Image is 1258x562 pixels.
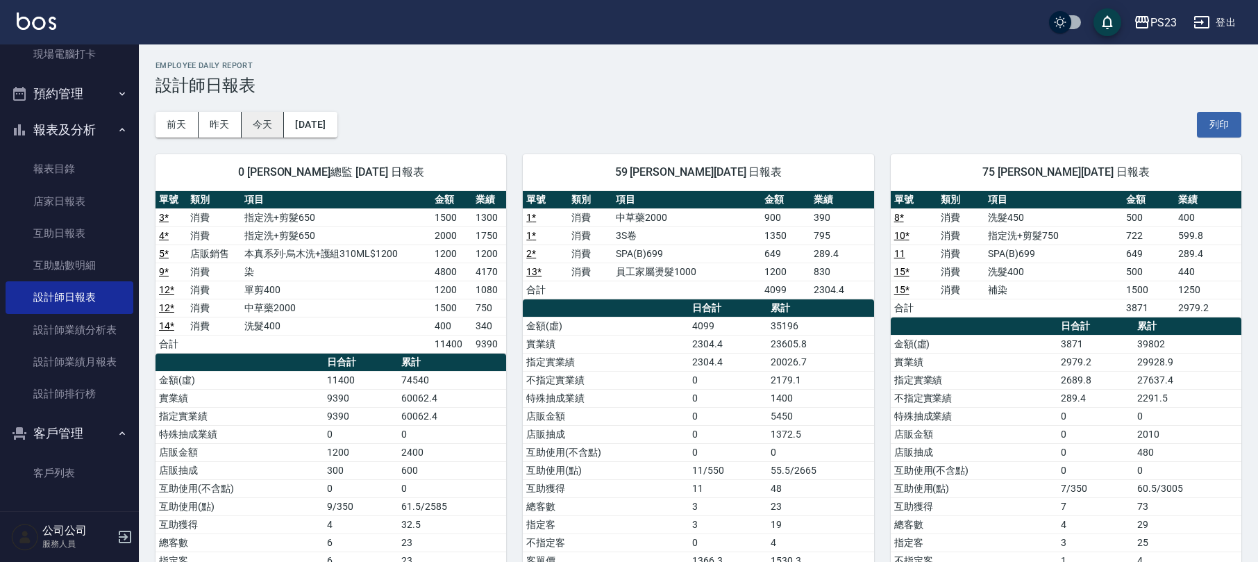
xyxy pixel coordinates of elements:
[199,112,242,138] button: 昨天
[1057,461,1134,479] td: 0
[472,281,507,299] td: 1080
[891,515,1058,534] td: 總客數
[689,461,767,479] td: 11/550
[156,515,324,534] td: 互助獲得
[241,281,431,299] td: 單剪400
[523,191,873,299] table: a dense table
[187,317,241,335] td: 消費
[156,497,324,515] td: 互助使用(點)
[523,281,568,299] td: 合計
[187,191,241,209] th: 類別
[6,153,133,185] a: 報表目錄
[891,389,1058,407] td: 不指定實業績
[523,317,689,335] td: 金額(虛)
[324,407,398,425] td: 9390
[767,317,873,335] td: 35196
[810,208,873,226] td: 390
[1175,226,1241,245] td: 599.8
[767,515,873,534] td: 19
[187,226,241,245] td: 消費
[984,191,1123,209] th: 項目
[891,353,1058,371] td: 實業績
[1123,226,1175,245] td: 722
[984,208,1123,226] td: 洗髮450
[156,479,324,497] td: 互助使用(不含點)
[1057,389,1134,407] td: 289.4
[1134,497,1241,515] td: 73
[767,425,873,443] td: 1372.5
[891,407,1058,425] td: 特殊抽成業績
[431,226,472,245] td: 2000
[1134,515,1241,534] td: 29
[1134,534,1241,552] td: 25
[523,371,689,389] td: 不指定實業績
[472,208,507,226] td: 1300
[810,245,873,263] td: 289.4
[984,245,1123,263] td: SPA(B)699
[1188,10,1241,35] button: 登出
[689,515,767,534] td: 3
[156,112,199,138] button: 前天
[891,425,1058,443] td: 店販金額
[984,226,1123,245] td: 指定洗+剪髮750
[1123,245,1175,263] td: 649
[156,443,324,461] td: 店販金額
[324,354,398,372] th: 日合計
[1057,425,1134,443] td: 0
[398,425,506,443] td: 0
[891,497,1058,515] td: 互助獲得
[1134,353,1241,371] td: 29928.9
[1197,112,1241,138] button: 列印
[523,443,689,461] td: 互助使用(不含點)
[761,263,810,281] td: 1200
[523,389,689,407] td: 特殊抽成業績
[767,479,873,497] td: 48
[523,497,689,515] td: 總客數
[156,61,1241,70] h2: Employee Daily Report
[689,335,767,353] td: 2304.4
[1123,208,1175,226] td: 500
[810,191,873,209] th: 業績
[1134,407,1241,425] td: 0
[187,281,241,299] td: 消費
[187,208,241,226] td: 消費
[1057,497,1134,515] td: 7
[891,371,1058,389] td: 指定實業績
[767,389,873,407] td: 1400
[761,191,810,209] th: 金額
[761,208,810,226] td: 900
[689,353,767,371] td: 2304.4
[472,263,507,281] td: 4170
[891,335,1058,353] td: 金額(虛)
[1123,281,1175,299] td: 1500
[523,335,689,353] td: 實業績
[891,443,1058,461] td: 店販抽成
[767,407,873,425] td: 5450
[937,263,984,281] td: 消費
[1057,443,1134,461] td: 0
[241,191,431,209] th: 項目
[523,461,689,479] td: 互助使用(點)
[156,461,324,479] td: 店販抽成
[472,191,507,209] th: 業績
[324,515,398,534] td: 4
[891,479,1058,497] td: 互助使用(點)
[156,425,324,443] td: 特殊抽成業績
[523,353,689,371] td: 指定實業績
[398,497,506,515] td: 61.5/2585
[891,461,1058,479] td: 互助使用(不含點)
[810,226,873,245] td: 795
[568,226,613,245] td: 消費
[612,245,761,263] td: SPA(B)699
[937,226,984,245] td: 消費
[241,226,431,245] td: 指定洗+剪髮650
[6,38,133,70] a: 現場電腦打卡
[937,281,984,299] td: 消費
[1134,479,1241,497] td: 60.5/3005
[1175,263,1241,281] td: 440
[689,317,767,335] td: 4099
[6,249,133,281] a: 互助點數明細
[398,461,506,479] td: 600
[398,354,506,372] th: 累計
[1175,245,1241,263] td: 289.4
